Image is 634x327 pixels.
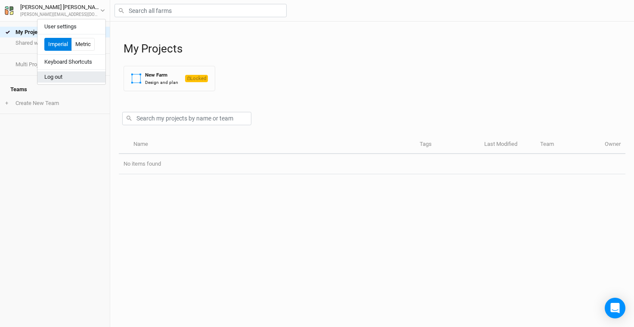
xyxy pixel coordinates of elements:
[145,79,178,86] div: Design and plan
[185,75,208,82] span: Locked
[535,136,600,154] th: Team
[479,136,535,154] th: Last Modified
[124,42,625,56] h1: My Projects
[605,298,625,318] div: Open Intercom Messenger
[37,21,105,32] button: User settings
[145,71,178,79] div: New Farm
[4,3,105,18] button: [PERSON_NAME] [PERSON_NAME][PERSON_NAME][EMAIL_ADDRESS][DOMAIN_NAME]
[5,81,105,98] h4: Teams
[114,4,287,17] input: Search all farms
[44,38,72,51] button: Imperial
[122,112,251,125] input: Search my projects by name or team
[37,56,105,68] button: Keyboard Shortcuts
[37,71,105,83] button: Log out
[119,154,625,174] td: No items found
[415,136,479,154] th: Tags
[5,100,8,107] span: +
[124,66,215,91] button: New FarmDesign and planLocked
[20,3,100,12] div: [PERSON_NAME] [PERSON_NAME]
[600,136,625,154] th: Owner
[71,38,95,51] button: Metric
[20,12,100,18] div: [PERSON_NAME][EMAIL_ADDRESS][DOMAIN_NAME]
[128,136,414,154] th: Name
